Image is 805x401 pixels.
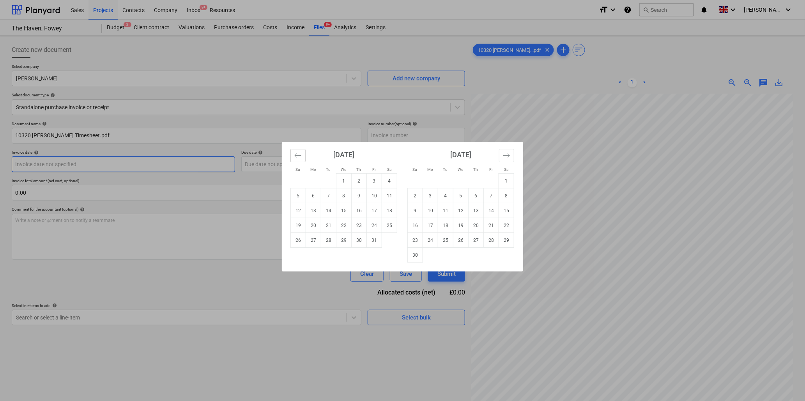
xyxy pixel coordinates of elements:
[453,218,469,233] td: Wednesday, November 19, 2025
[408,218,423,233] td: Sunday, November 16, 2025
[469,218,484,233] td: Thursday, November 20, 2025
[484,233,499,248] td: Friday, November 28, 2025
[367,233,382,248] td: Friday, October 31, 2025
[291,233,306,248] td: Sunday, October 26, 2025
[423,203,438,218] td: Monday, November 10, 2025
[333,151,354,159] strong: [DATE]
[423,218,438,233] td: Monday, November 17, 2025
[352,218,367,233] td: Thursday, October 23, 2025
[453,203,469,218] td: Wednesday, November 12, 2025
[484,188,499,203] td: Friday, November 7, 2025
[469,233,484,248] td: Thursday, November 27, 2025
[357,167,361,172] small: Th
[387,167,391,172] small: Sa
[336,233,352,248] td: Wednesday, October 29, 2025
[282,142,523,271] div: Calendar
[310,167,316,172] small: Mo
[321,203,336,218] td: Tuesday, October 14, 2025
[499,218,514,233] td: Saturday, November 22, 2025
[408,203,423,218] td: Sunday, November 9, 2025
[336,188,352,203] td: Wednesday, October 8, 2025
[367,174,382,188] td: Friday, October 3, 2025
[408,233,423,248] td: Sunday, November 23, 2025
[290,149,306,162] button: Move backward to switch to the previous month.
[408,248,423,263] td: Sunday, November 30, 2025
[458,167,464,172] small: We
[469,203,484,218] td: Thursday, November 13, 2025
[367,188,382,203] td: Friday, October 10, 2025
[352,203,367,218] td: Thursday, October 16, 2025
[341,167,347,172] small: We
[499,149,514,162] button: Move forward to switch to the next month.
[382,218,397,233] td: Saturday, October 25, 2025
[382,188,397,203] td: Saturday, October 11, 2025
[413,167,418,172] small: Su
[336,174,352,188] td: Wednesday, October 1, 2025
[443,167,448,172] small: Tu
[352,174,367,188] td: Thursday, October 2, 2025
[438,188,453,203] td: Tuesday, November 4, 2025
[352,233,367,248] td: Thursday, October 30, 2025
[291,203,306,218] td: Sunday, October 12, 2025
[372,167,376,172] small: Fr
[438,218,453,233] td: Tuesday, November 18, 2025
[504,167,508,172] small: Sa
[382,174,397,188] td: Saturday, October 4, 2025
[453,188,469,203] td: Wednesday, November 5, 2025
[306,188,321,203] td: Monday, October 6, 2025
[499,188,514,203] td: Saturday, November 8, 2025
[450,151,471,159] strong: [DATE]
[499,203,514,218] td: Saturday, November 15, 2025
[423,188,438,203] td: Monday, November 3, 2025
[766,364,805,401] iframe: Chat Widget
[453,233,469,248] td: Wednesday, November 26, 2025
[499,233,514,248] td: Saturday, November 29, 2025
[291,218,306,233] td: Sunday, October 19, 2025
[382,203,397,218] td: Saturday, October 18, 2025
[321,188,336,203] td: Tuesday, October 7, 2025
[326,167,331,172] small: Tu
[438,233,453,248] td: Tuesday, November 25, 2025
[474,167,478,172] small: Th
[306,203,321,218] td: Monday, October 13, 2025
[336,218,352,233] td: Wednesday, October 22, 2025
[321,218,336,233] td: Tuesday, October 21, 2025
[408,188,423,203] td: Sunday, November 2, 2025
[321,233,336,248] td: Tuesday, October 28, 2025
[489,167,493,172] small: Fr
[423,233,438,248] td: Monday, November 24, 2025
[352,188,367,203] td: Thursday, October 9, 2025
[296,167,301,172] small: Su
[484,218,499,233] td: Friday, November 21, 2025
[291,188,306,203] td: Sunday, October 5, 2025
[367,203,382,218] td: Friday, October 17, 2025
[427,167,433,172] small: Mo
[306,233,321,248] td: Monday, October 27, 2025
[336,203,352,218] td: Wednesday, October 15, 2025
[438,203,453,218] td: Tuesday, November 11, 2025
[306,218,321,233] td: Monday, October 20, 2025
[367,218,382,233] td: Friday, October 24, 2025
[469,188,484,203] td: Thursday, November 6, 2025
[499,174,514,188] td: Saturday, November 1, 2025
[484,203,499,218] td: Friday, November 14, 2025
